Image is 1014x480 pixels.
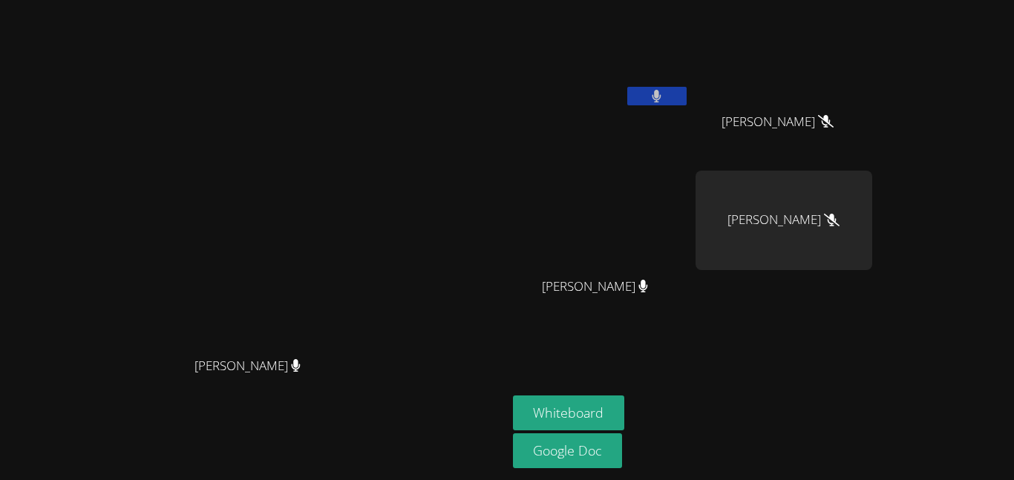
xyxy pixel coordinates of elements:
span: [PERSON_NAME] [722,111,834,133]
button: Whiteboard [513,395,625,430]
a: Google Doc [513,433,623,468]
div: [PERSON_NAME] [696,171,872,270]
span: [PERSON_NAME] [194,355,301,377]
span: [PERSON_NAME] [542,276,648,297]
